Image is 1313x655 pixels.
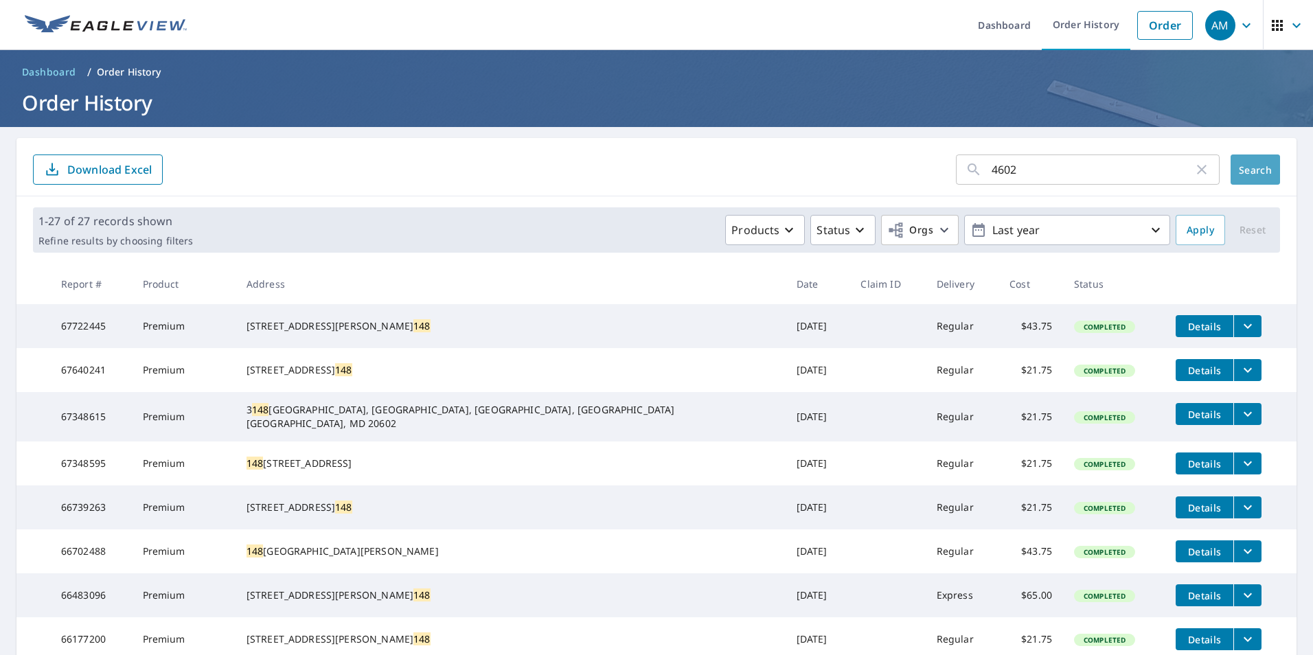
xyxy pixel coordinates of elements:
mark: 148 [335,501,352,514]
td: Regular [926,304,998,348]
button: detailsBtn-67722445 [1176,315,1233,337]
div: [STREET_ADDRESS][PERSON_NAME] [247,588,775,602]
mark: 148 [413,319,430,332]
p: Last year [987,218,1148,242]
th: Date [786,264,850,304]
mark: 148 [247,544,263,558]
button: Last year [964,215,1170,245]
td: Regular [926,441,998,485]
span: Details [1184,501,1225,514]
button: Status [810,215,876,245]
h1: Order History [16,89,1297,117]
td: Premium [132,348,236,392]
span: Orgs [887,222,933,239]
nav: breadcrumb [16,61,1297,83]
span: Details [1184,364,1225,377]
span: Completed [1075,322,1134,332]
td: Express [926,573,998,617]
td: Premium [132,392,236,441]
td: $43.75 [998,529,1063,573]
th: Product [132,264,236,304]
div: [GEOGRAPHIC_DATA][PERSON_NAME] [247,544,775,558]
img: EV Logo [25,15,187,36]
th: Delivery [926,264,998,304]
td: [DATE] [786,441,850,485]
th: Status [1063,264,1165,304]
td: 67348615 [50,392,132,441]
span: Completed [1075,547,1134,557]
span: Details [1184,545,1225,558]
span: Dashboard [22,65,76,79]
td: [DATE] [786,392,850,441]
p: Refine results by choosing filters [38,235,193,247]
input: Address, Report #, Claim ID, etc. [992,150,1194,189]
button: detailsBtn-67348595 [1176,452,1233,474]
mark: 148 [413,588,430,601]
button: Apply [1176,215,1225,245]
td: 67640241 [50,348,132,392]
td: Premium [132,485,236,529]
button: filesDropdownBtn-66483096 [1233,584,1261,606]
button: filesDropdownBtn-67348595 [1233,452,1261,474]
button: detailsBtn-66739263 [1176,496,1233,518]
button: filesDropdownBtn-66702488 [1233,540,1261,562]
td: [DATE] [786,348,850,392]
p: Download Excel [67,162,152,177]
td: $21.75 [998,392,1063,441]
span: Details [1184,633,1225,646]
div: AM [1205,10,1235,41]
td: Premium [132,441,236,485]
div: [STREET_ADDRESS] [247,501,775,514]
td: 66702488 [50,529,132,573]
button: detailsBtn-66483096 [1176,584,1233,606]
td: $21.75 [998,485,1063,529]
button: filesDropdownBtn-66739263 [1233,496,1261,518]
p: 1-27 of 27 records shown [38,213,193,229]
button: filesDropdownBtn-67640241 [1233,359,1261,381]
th: Report # [50,264,132,304]
button: detailsBtn-67348615 [1176,403,1233,425]
span: Details [1184,320,1225,333]
td: [DATE] [786,304,850,348]
div: [STREET_ADDRESS][PERSON_NAME] [247,319,775,333]
td: 67348595 [50,441,132,485]
a: Order [1137,11,1193,40]
mark: 148 [413,632,430,645]
a: Dashboard [16,61,82,83]
td: [DATE] [786,529,850,573]
span: Completed [1075,366,1134,376]
td: $43.75 [998,304,1063,348]
td: [DATE] [786,485,850,529]
th: Address [236,264,786,304]
button: detailsBtn-66702488 [1176,540,1233,562]
span: Details [1184,589,1225,602]
button: filesDropdownBtn-66177200 [1233,628,1261,650]
button: Download Excel [33,154,163,185]
span: Completed [1075,413,1134,422]
div: 3 [GEOGRAPHIC_DATA], [GEOGRAPHIC_DATA], [GEOGRAPHIC_DATA], [GEOGRAPHIC_DATA] [GEOGRAPHIC_DATA], M... [247,403,775,430]
div: [STREET_ADDRESS][PERSON_NAME] [247,632,775,646]
span: Completed [1075,459,1134,469]
mark: 148 [335,363,352,376]
span: Completed [1075,591,1134,601]
span: Apply [1187,222,1214,239]
li: / [87,64,91,80]
td: 66739263 [50,485,132,529]
td: [DATE] [786,573,850,617]
td: Premium [132,573,236,617]
td: $65.00 [998,573,1063,617]
td: Premium [132,304,236,348]
div: [STREET_ADDRESS] [247,363,775,377]
button: detailsBtn-67640241 [1176,359,1233,381]
div: [STREET_ADDRESS] [247,457,775,470]
th: Claim ID [849,264,925,304]
span: Search [1242,163,1269,176]
td: $21.75 [998,441,1063,485]
button: Orgs [881,215,959,245]
td: $21.75 [998,348,1063,392]
th: Cost [998,264,1063,304]
td: Regular [926,348,998,392]
td: Regular [926,392,998,441]
mark: 148 [252,403,269,416]
span: Details [1184,408,1225,421]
